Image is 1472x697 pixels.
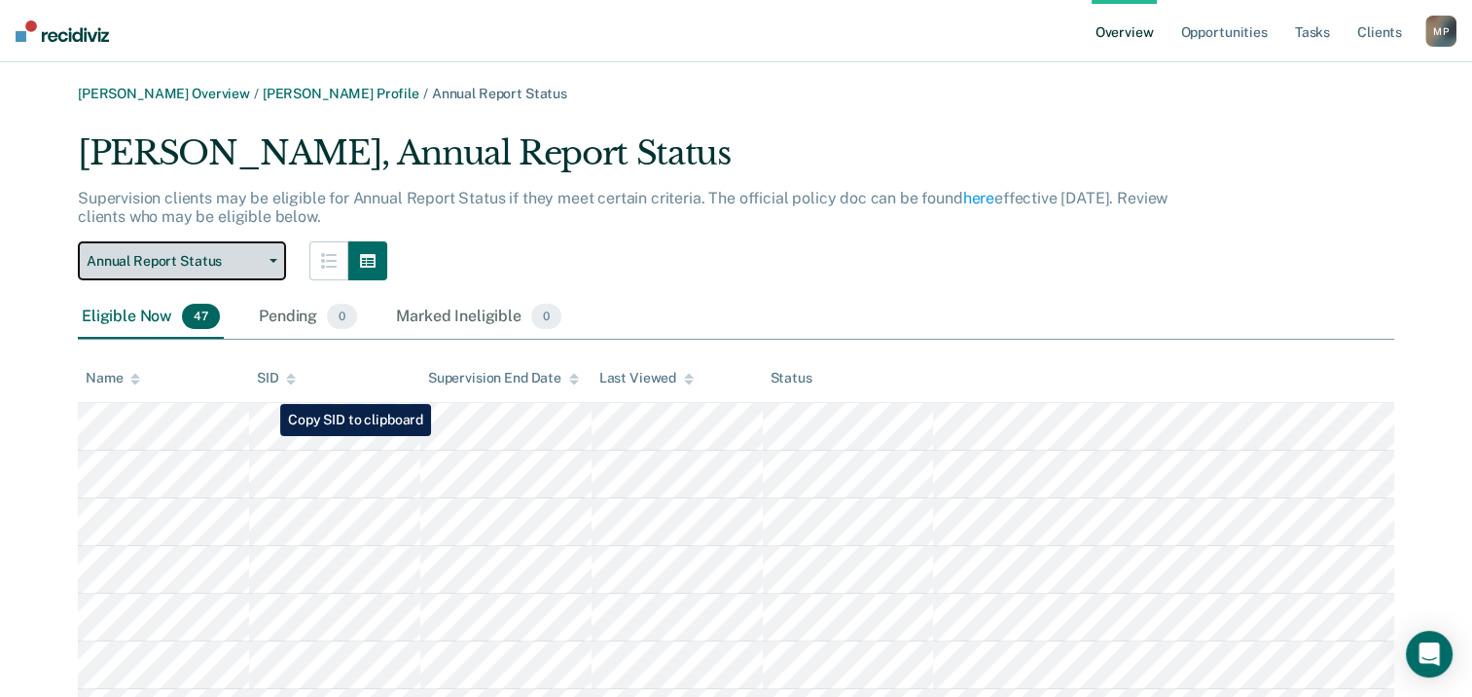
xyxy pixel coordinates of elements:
span: 0 [531,304,561,329]
a: here [963,189,994,207]
img: Recidiviz [16,20,109,42]
span: 0 [327,304,357,329]
span: 47 [182,304,220,329]
span: / [250,86,263,101]
div: Status [771,370,812,386]
div: Open Intercom Messenger [1406,631,1453,678]
button: MP [1425,16,1456,47]
span: Annual Report Status [432,86,567,101]
div: M P [1425,16,1456,47]
div: SID [257,370,297,386]
div: Pending0 [255,296,361,339]
div: Supervision End Date [428,370,579,386]
p: Supervision clients may be eligible for Annual Report Status if they meet certain criteria. The o... [78,189,1167,226]
div: [PERSON_NAME], Annual Report Status [78,133,1182,189]
div: Name [86,370,140,386]
span: Annual Report Status [87,253,262,270]
a: [PERSON_NAME] Profile [263,86,419,101]
div: Eligible Now47 [78,296,224,339]
div: Marked Ineligible0 [392,296,565,339]
button: Annual Report Status [78,241,286,280]
div: Last Viewed [599,370,694,386]
a: [PERSON_NAME] Overview [78,86,250,101]
span: / [419,86,432,101]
